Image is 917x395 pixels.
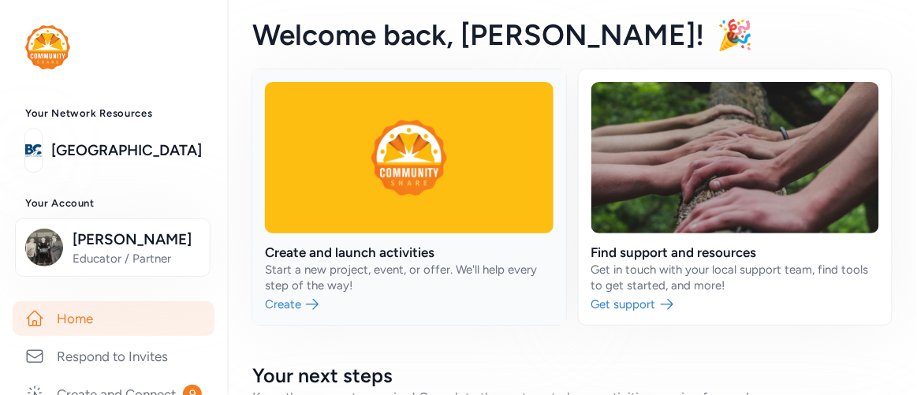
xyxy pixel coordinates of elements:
[73,229,200,251] span: [PERSON_NAME]
[25,107,202,120] h3: Your Network Resources
[25,197,202,210] h3: Your Account
[15,218,211,277] button: [PERSON_NAME]Educator / Partner
[51,140,202,162] a: [GEOGRAPHIC_DATA]
[252,17,704,52] span: Welcome back , [PERSON_NAME]!
[73,251,200,266] span: Educator / Partner
[25,25,70,69] img: logo
[25,133,42,168] img: logo
[252,363,892,388] h2: Your next steps
[13,301,214,336] a: Home
[13,339,214,374] a: Respond to Invites
[717,17,753,52] span: 🎉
